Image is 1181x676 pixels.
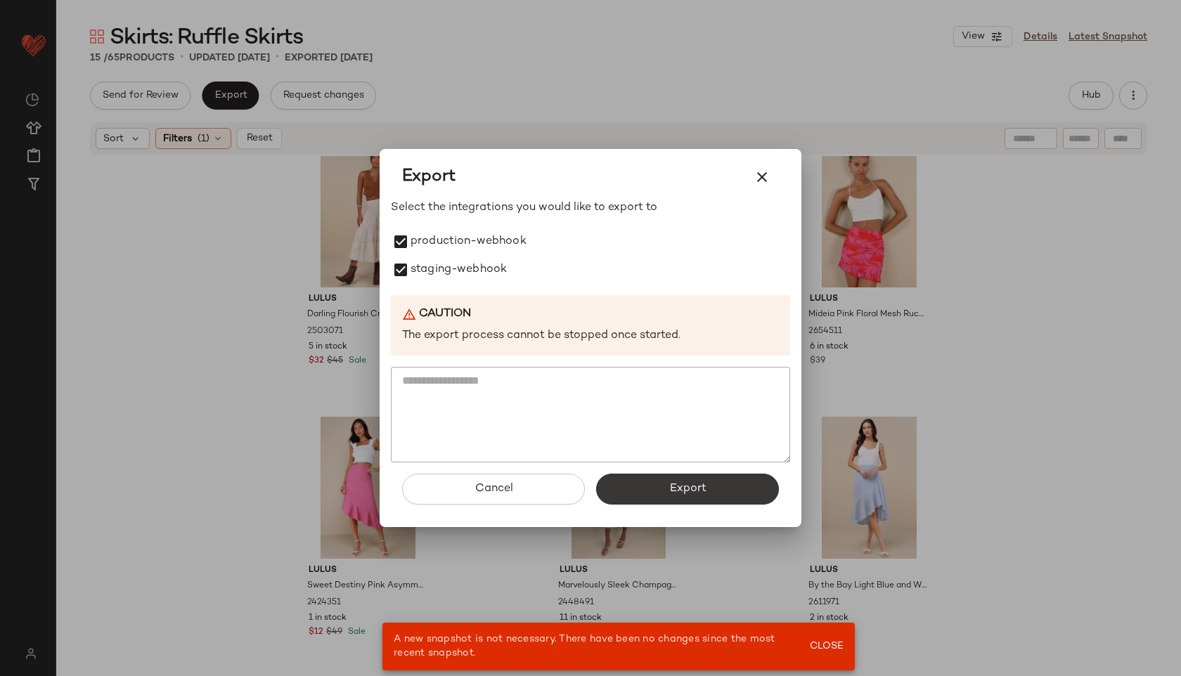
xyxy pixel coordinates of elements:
[411,228,527,256] label: production-webhook
[596,474,779,505] button: Export
[402,166,456,188] span: Export
[402,474,585,505] button: Cancel
[391,200,790,216] p: Select the integrations you would like to export to
[669,482,706,495] span: Export
[402,328,779,344] p: The export process cannot be stopped once started.
[809,641,844,652] span: Close
[419,306,471,323] b: Caution
[804,634,849,659] button: Close
[411,256,507,284] label: staging-webhook
[474,482,512,495] span: Cancel
[394,634,775,658] span: A new snapshot is not necessary. There have been no changes since the most recent snapshot.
